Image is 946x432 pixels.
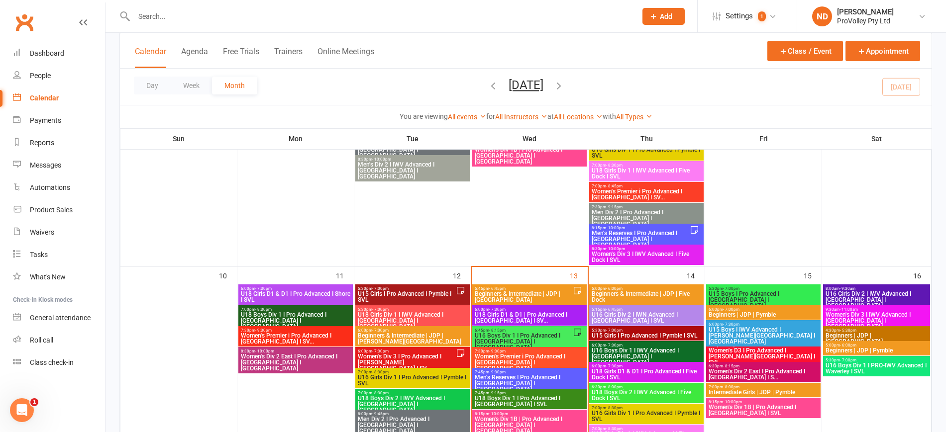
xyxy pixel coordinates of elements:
[13,307,105,329] a: General attendance kiosk mode
[13,329,105,351] a: Roll call
[30,72,51,80] div: People
[30,251,48,259] div: Tasks
[13,244,105,266] a: Tasks
[13,199,105,221] a: Product Sales
[30,398,38,406] span: 1
[13,221,105,244] a: Waivers
[10,398,34,422] iframe: Intercom live chat
[30,94,59,102] div: Calendar
[30,206,73,214] div: Product Sales
[30,228,54,236] div: Waivers
[13,65,105,87] a: People
[13,42,105,65] a: Dashboard
[13,266,105,288] a: What's New
[30,49,64,57] div: Dashboard
[30,314,91,322] div: General attendance
[30,336,53,344] div: Roll call
[30,161,61,169] div: Messages
[13,176,105,199] a: Automations
[13,132,105,154] a: Reports
[13,351,105,374] a: Class kiosk mode
[30,116,61,124] div: Payments
[13,109,105,132] a: Payments
[30,358,74,366] div: Class check-in
[13,87,105,109] a: Calendar
[12,10,37,35] a: Clubworx
[30,273,66,281] div: What's New
[13,154,105,176] a: Messages
[30,183,70,191] div: Automations
[30,139,54,147] div: Reports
